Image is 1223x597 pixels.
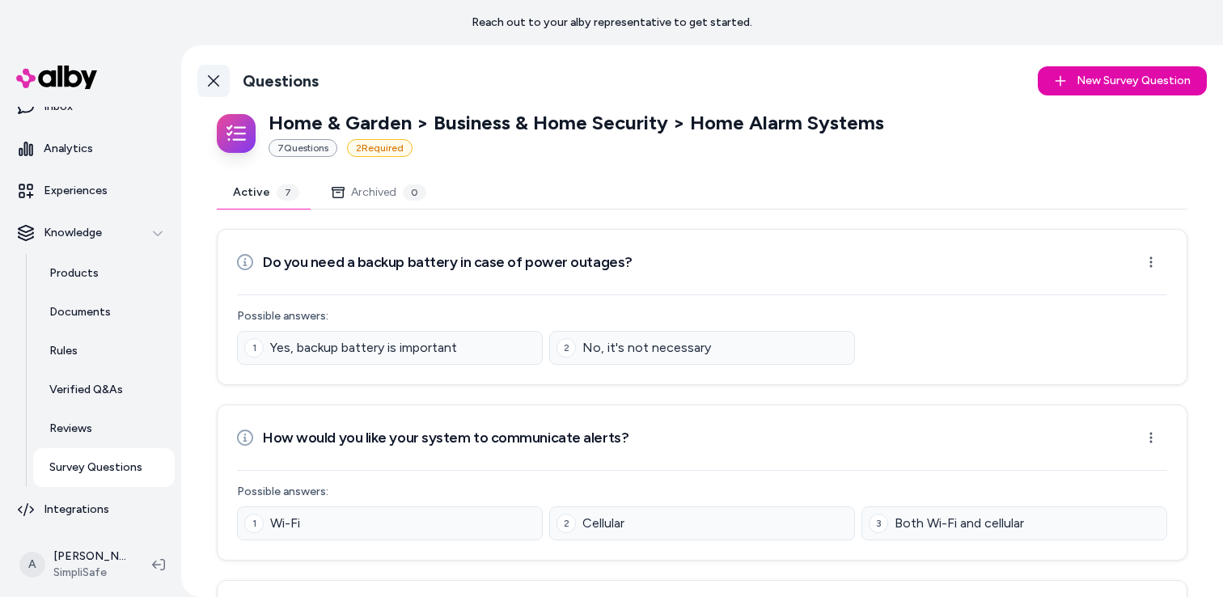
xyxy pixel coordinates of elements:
[33,409,175,448] a: Reviews
[243,71,319,91] h1: Questions
[33,332,175,370] a: Rules
[263,251,633,273] h3: Do you need a backup battery in case of power outages?
[269,110,884,136] p: Home & Garden > Business & Home Security > Home Alarm Systems
[33,448,175,487] a: Survey Questions
[44,99,73,115] p: Inbox
[53,565,126,581] span: SimpliSafe
[582,514,624,533] span: Cellular
[315,176,442,209] button: Archived
[10,539,139,591] button: A[PERSON_NAME]SimpliSafe
[49,382,123,398] p: Verified Q&As
[49,343,78,359] p: Rules
[403,184,426,201] div: 0
[237,484,1167,500] p: Possible answers:
[277,184,299,201] div: 7
[33,293,175,332] a: Documents
[44,225,102,241] p: Knowledge
[244,514,264,533] div: 1
[237,308,1167,324] p: Possible answers:
[49,265,99,282] p: Products
[556,338,576,358] div: 2
[869,514,888,533] div: 3
[44,141,93,157] p: Analytics
[49,421,92,437] p: Reviews
[1038,66,1207,95] button: New Survey Question
[895,514,1024,533] span: Both Wi-Fi and cellular
[270,338,457,358] span: Yes, backup battery is important
[19,552,45,578] span: A
[1077,73,1191,89] span: New Survey Question
[217,176,315,209] button: Active
[44,502,109,518] p: Integrations
[49,304,111,320] p: Documents
[269,139,337,157] div: 7 Question s
[33,370,175,409] a: Verified Q&As
[44,183,108,199] p: Experiences
[49,459,142,476] p: Survey Questions
[582,338,711,358] span: No, it's not necessary
[270,514,300,533] span: Wi-Fi
[6,129,175,168] a: Analytics
[556,514,576,533] div: 2
[33,254,175,293] a: Products
[472,15,752,31] p: Reach out to your alby representative to get started.
[6,490,175,529] a: Integrations
[263,426,628,449] h3: How would you like your system to communicate alerts?
[6,214,175,252] button: Knowledge
[244,338,264,358] div: 1
[53,548,126,565] p: [PERSON_NAME]
[6,171,175,210] a: Experiences
[6,87,175,126] a: Inbox
[347,139,413,157] div: 2 Required
[16,66,97,89] img: alby Logo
